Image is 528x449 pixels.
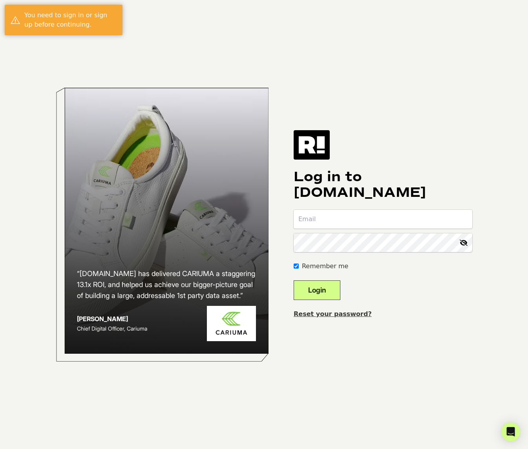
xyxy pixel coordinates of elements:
h2: “[DOMAIN_NAME] has delivered CARIUMA a staggering 13.1x ROI, and helped us achieve our bigger-pic... [77,268,256,301]
a: Reset your password? [294,310,372,318]
input: Email [294,210,472,229]
span: Chief Digital Officer, Cariuma [77,325,147,332]
h1: Log in to [DOMAIN_NAME] [294,169,472,200]
div: Open Intercom Messenger [501,422,520,441]
button: Login [294,280,340,300]
label: Remember me [302,262,348,271]
strong: [PERSON_NAME] [77,315,128,323]
img: Cariuma [207,306,256,342]
img: Retention.com [294,130,330,159]
div: You need to sign in or sign up before continuing. [24,11,117,29]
